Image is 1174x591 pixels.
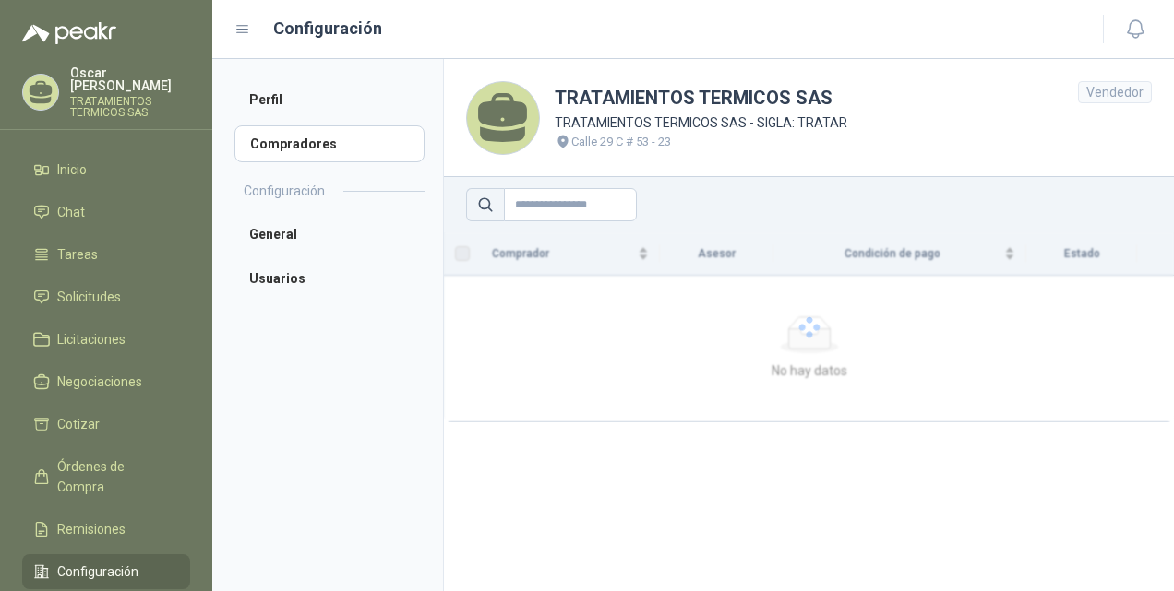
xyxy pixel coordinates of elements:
a: Órdenes de Compra [22,449,190,504]
a: Inicio [22,152,190,187]
a: Tareas [22,237,190,272]
p: TRATAMIENTOS TERMICOS SAS - SIGLA: TRATAR [555,112,847,133]
h1: TRATAMIENTOS TERMICOS SAS [555,84,847,112]
a: General [234,216,425,253]
a: Cotizar [22,407,190,442]
a: Negociaciones [22,364,190,399]
span: Negociaciones [57,372,142,392]
span: Remisiones [57,519,126,539]
span: Cotizar [57,414,100,434]
span: Solicitudes [57,287,121,307]
a: Chat [22,195,190,230]
h2: Configuración [244,181,325,201]
span: Configuración [57,561,138,582]
span: Inicio [57,160,87,180]
img: Logo peakr [22,22,116,44]
p: TRATAMIENTOS TERMICOS SAS [70,96,190,118]
a: Perfil [234,81,425,118]
a: Usuarios [234,260,425,297]
p: Calle 29 C # 53 - 23 [571,133,671,151]
a: Remisiones [22,512,190,547]
p: Oscar [PERSON_NAME] [70,66,190,92]
div: Vendedor [1078,81,1152,103]
a: Licitaciones [22,322,190,357]
h1: Configuración [273,16,382,41]
a: Compradores [234,125,425,162]
span: Licitaciones [57,329,126,349]
span: Chat [57,202,85,222]
a: Configuración [22,554,190,589]
span: Tareas [57,244,98,265]
span: Órdenes de Compra [57,456,173,497]
a: Solicitudes [22,279,190,314]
